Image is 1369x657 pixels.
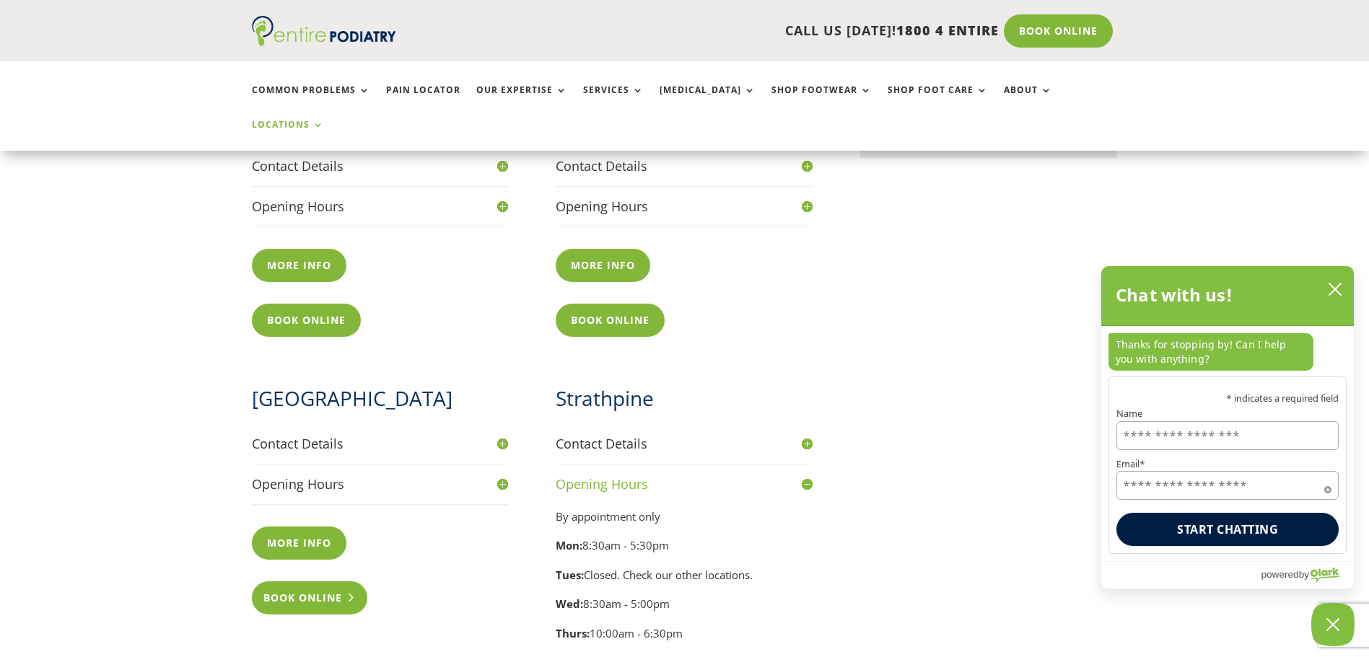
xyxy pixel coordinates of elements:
h4: Contact Details [252,435,509,453]
h4: Contact Details [556,157,813,175]
h2: Strathpine [556,384,813,420]
button: close chatbox [1324,278,1347,300]
p: Thanks for stopping by! Can I help you with anything? [1108,333,1313,371]
h4: Opening Hours [556,198,813,216]
a: Shop Footwear [771,85,872,116]
strong: Mon: [556,538,582,552]
h2: Chat with us! [1116,281,1233,309]
h4: Opening Hours [252,475,509,493]
img: logo (1) [252,16,396,46]
a: Services [583,85,644,116]
div: Closed. Check our other locations. [556,566,813,585]
span: powered [1261,565,1298,583]
span: by [1299,565,1309,583]
p: CALL US [DATE]! [452,22,999,40]
span: 1800 4 ENTIRE [896,22,999,39]
a: Book Online [556,304,665,337]
strong: Tues: [556,568,584,582]
a: Pain Locator [386,85,460,116]
h4: Contact Details [252,157,509,175]
a: More info [252,526,346,560]
button: Start chatting [1116,513,1339,546]
a: About [1004,85,1052,116]
span: Required field [1324,483,1331,490]
div: 8:30am - 5:30pm [556,537,813,555]
a: Book Online [252,581,368,614]
h4: Contact Details [556,435,813,453]
a: Shop Foot Care [888,85,988,116]
h4: Opening Hours [556,475,813,493]
label: Email* [1116,459,1339,469]
strong: Thurs: [556,626,590,640]
a: [MEDICAL_DATA] [660,85,756,116]
strong: Wed: [556,596,583,611]
h4: Opening Hours [252,198,509,216]
a: Our Expertise [476,85,567,116]
h2: [GEOGRAPHIC_DATA] [252,384,509,420]
a: Common Problems [252,85,370,116]
a: More info [252,249,346,282]
input: Email [1116,471,1339,500]
a: Locations [252,120,324,151]
label: Name [1116,409,1339,418]
div: olark chatbox [1101,265,1355,589]
div: 8:30am - 5:00pm [556,595,813,614]
a: More info [556,249,650,282]
a: Book Online [1004,14,1113,48]
a: Book Online [252,304,361,337]
input: Name [1116,421,1339,450]
div: By appointment only [556,508,813,526]
a: Entire Podiatry [252,35,396,49]
p: * indicates a required field [1116,394,1339,403]
button: Close Chatbox [1311,603,1355,646]
div: 10:00am - 6:30pm [556,625,813,643]
a: Powered by Olark [1261,562,1354,588]
div: chat [1101,326,1354,376]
